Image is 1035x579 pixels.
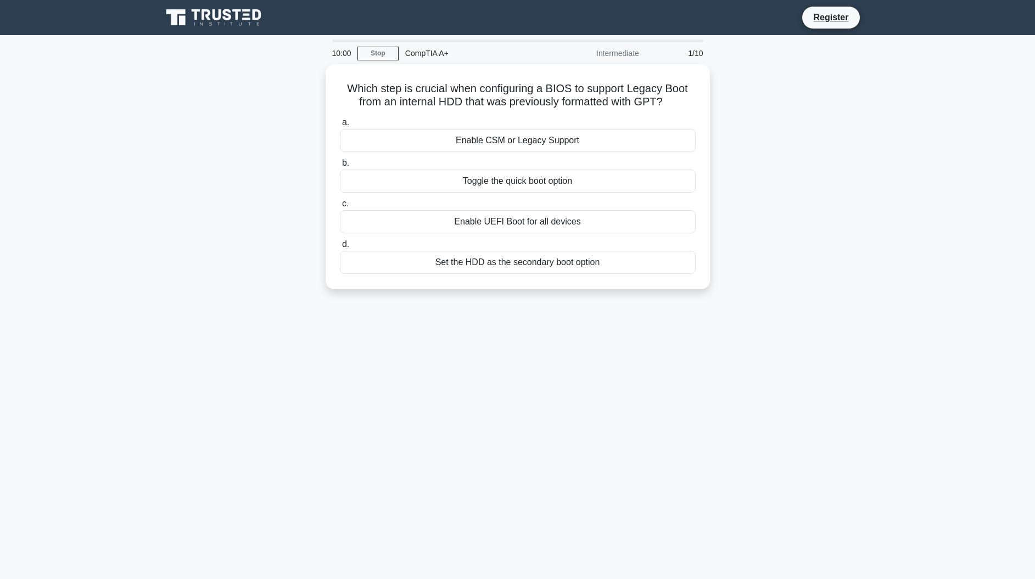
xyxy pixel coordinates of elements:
[342,199,349,208] span: c.
[807,10,855,24] a: Register
[326,42,357,64] div: 10:00
[340,210,696,233] div: Enable UEFI Boot for all devices
[342,117,349,127] span: a.
[340,170,696,193] div: Toggle the quick boot option
[357,47,399,60] a: Stop
[550,42,646,64] div: Intermediate
[399,42,550,64] div: CompTIA A+
[646,42,710,64] div: 1/10
[342,158,349,167] span: b.
[342,239,349,249] span: d.
[340,251,696,274] div: Set the HDD as the secondary boot option
[340,129,696,152] div: Enable CSM or Legacy Support
[339,82,697,109] h5: Which step is crucial when configuring a BIOS to support Legacy Boot from an internal HDD that wa...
